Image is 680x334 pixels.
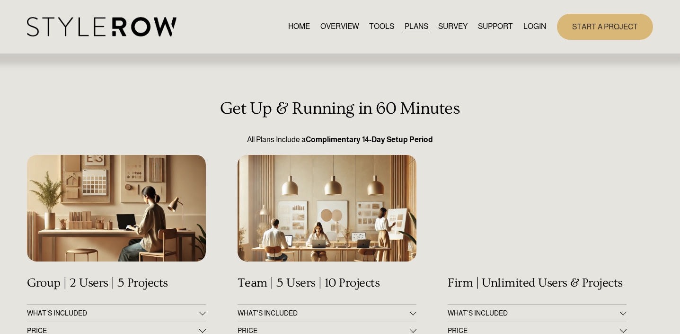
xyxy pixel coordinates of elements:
h4: Team | 5 Users | 10 Projects [238,276,416,290]
a: OVERVIEW [320,20,359,33]
a: HOME [288,20,310,33]
button: WHAT’S INCLUDED [448,305,627,322]
h4: Group | 2 Users | 5 Projects [27,276,206,290]
a: LOGIN [523,20,546,33]
span: WHAT'S INCLUDED [27,309,199,317]
strong: Complimentary 14-Day Setup Period [306,135,433,144]
a: PLANS [405,20,428,33]
p: All Plans Include a [27,134,653,145]
a: TOOLS [369,20,394,33]
button: WHAT'S INCLUDED [27,305,206,322]
span: WHAT'S INCLUDED [238,309,410,317]
span: WHAT’S INCLUDED [448,309,620,317]
h4: Firm | Unlimited Users & Projects [448,276,627,290]
button: WHAT'S INCLUDED [238,305,416,322]
a: folder dropdown [478,20,513,33]
img: StyleRow [27,17,176,36]
a: START A PROJECT [557,14,653,40]
a: SURVEY [438,20,468,33]
span: SUPPORT [478,21,513,32]
h3: Get Up & Running in 60 Minutes [27,99,653,119]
